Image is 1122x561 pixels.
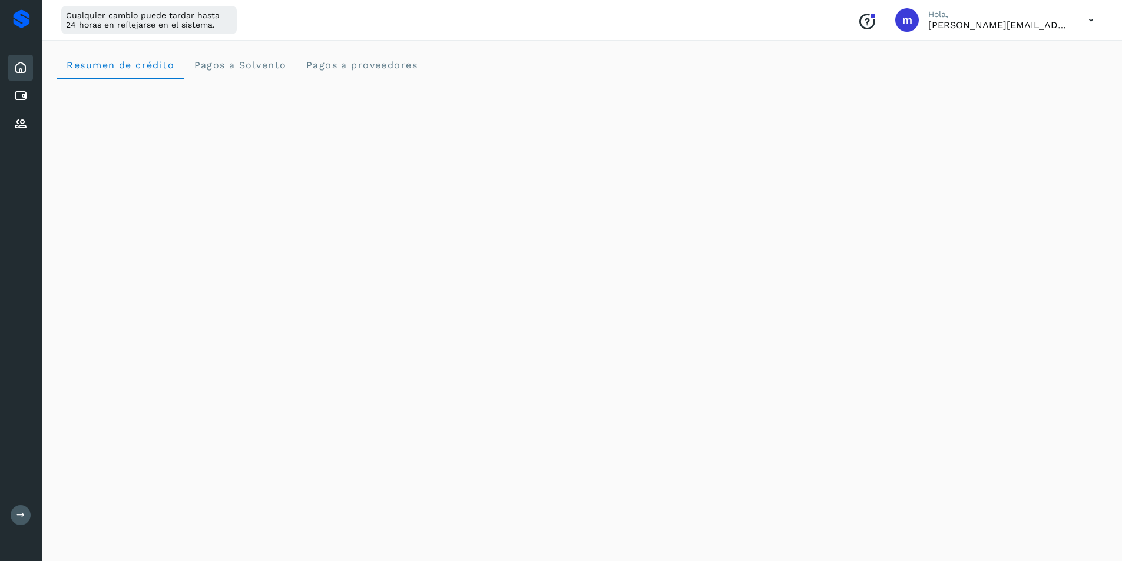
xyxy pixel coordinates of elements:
div: Cualquier cambio puede tardar hasta 24 horas en reflejarse en el sistema. [61,6,237,34]
span: Pagos a Solvento [193,59,286,71]
p: martha@metaleslozano.com.mx [928,19,1070,31]
div: Inicio [8,55,33,81]
span: Resumen de crédito [66,59,174,71]
div: Proveedores [8,111,33,137]
p: Hola, [928,9,1070,19]
div: Cuentas por pagar [8,83,33,109]
span: Pagos a proveedores [305,59,418,71]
